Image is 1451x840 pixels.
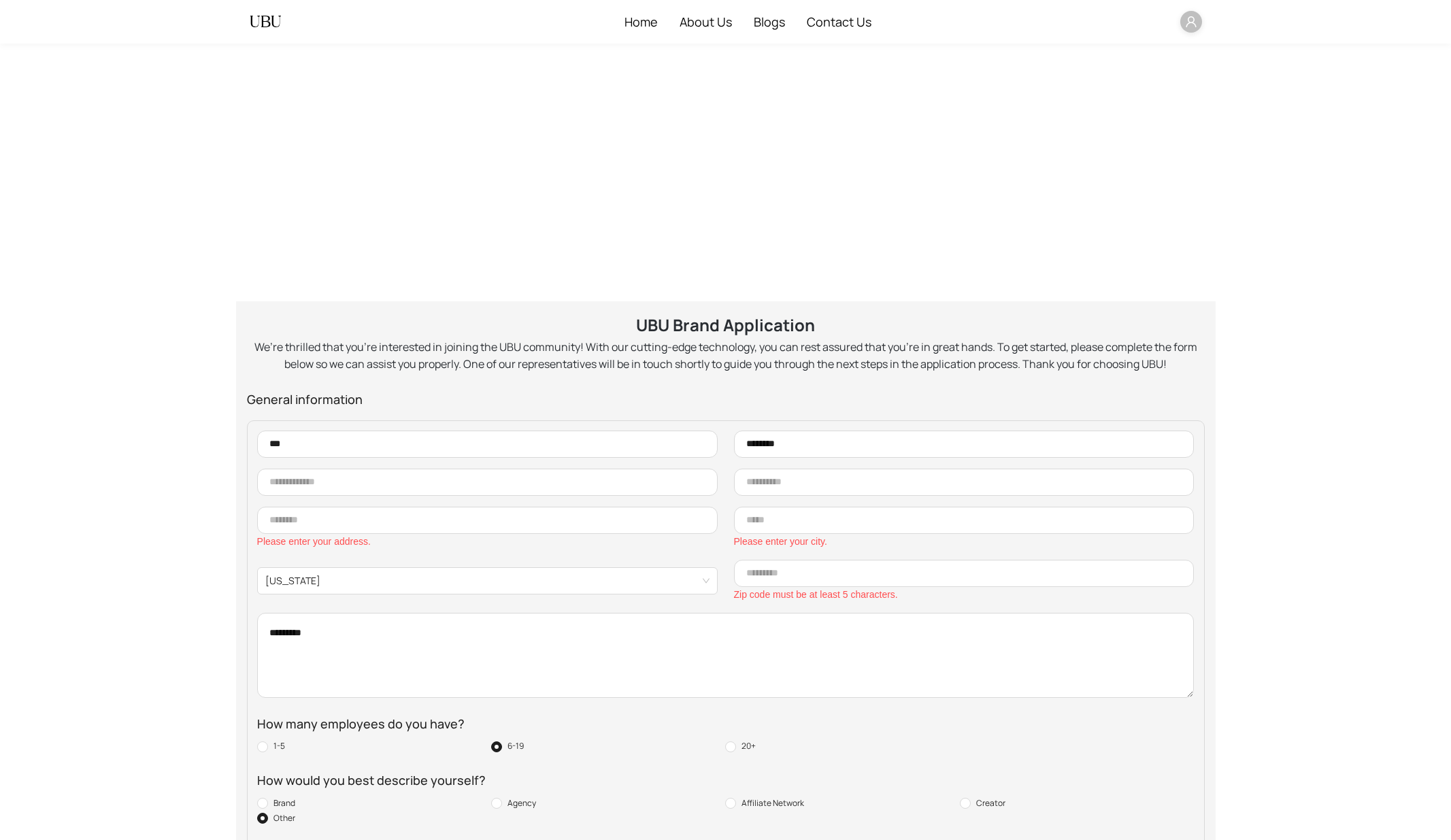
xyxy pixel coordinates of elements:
[265,571,710,591] span: Arkansas
[734,534,1195,549] span: Please enter your city.
[736,739,761,754] span: 20+
[502,796,541,811] span: Agency
[736,796,810,811] span: Affiliate Network
[268,796,301,811] span: Brand
[257,714,465,734] span: How many employees do you have?
[247,390,1205,409] span: General information
[1185,16,1197,28] span: user
[257,771,486,790] span: How would you best describe yourself?
[636,312,815,338] span: UBU Brand Application
[734,587,1195,602] span: Zip code must be at least 5 characters.
[268,739,290,754] span: 1-5
[971,796,1011,811] span: Creator
[257,534,718,549] span: Please enter your address.
[502,739,529,754] span: 6-19
[247,339,1205,373] span: We’re thrilled that you’re interested in joining the UBU community! With our cutting-edge technol...
[268,811,301,826] span: Other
